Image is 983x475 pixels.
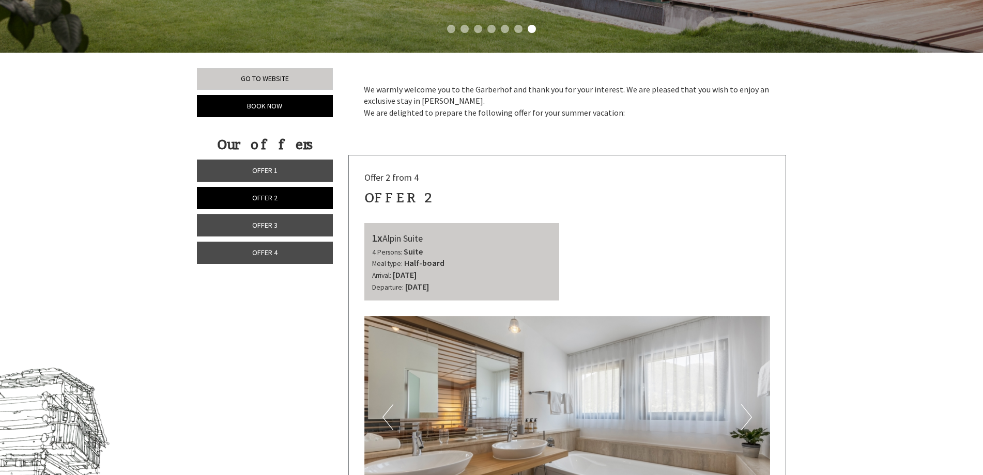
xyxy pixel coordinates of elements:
[405,281,429,292] b: [DATE]
[741,404,752,430] button: Next
[252,220,278,230] span: Offer 3
[404,258,444,268] b: Half-board
[364,171,419,183] span: Offer 2 from 4
[252,248,278,257] span: Offer 4
[197,68,333,90] a: Go to website
[372,231,382,244] b: 1x
[372,231,552,246] div: Alpin Suite
[252,193,278,202] span: Offer 2
[372,248,402,257] small: 4 Persons:
[372,259,403,268] small: Meal type:
[404,246,423,257] b: Suite
[364,84,771,119] p: We warmly welcome you to the Garberhof and thank you for your interest. We are pleased that you w...
[393,270,417,280] b: [DATE]
[364,188,433,208] div: Offer 2
[197,135,333,154] div: Our offers
[197,95,333,117] a: Book now
[372,271,391,280] small: Arrival:
[382,404,393,430] button: Previous
[252,166,278,175] span: Offer 1
[372,283,404,292] small: Departure:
